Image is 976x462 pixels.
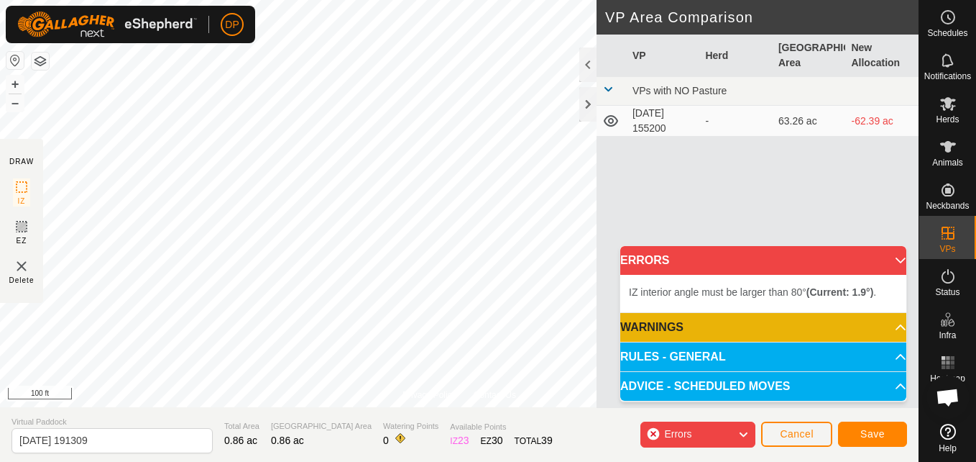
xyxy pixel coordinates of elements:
[930,374,965,383] span: Heatmap
[450,421,552,433] span: Available Points
[18,196,26,207] span: IZ
[620,313,906,342] p-accordion-header: WARNINGS
[705,114,767,129] div: -
[620,372,906,401] p-accordion-header: ADVICE - SCHEDULED MOVES
[620,275,906,312] p-accordion-content: ERRORS
[620,343,906,371] p-accordion-header: RULES - GENERAL
[761,422,832,447] button: Cancel
[32,53,49,70] button: Map Layers
[541,435,553,446] span: 39
[225,17,239,32] span: DP
[474,389,516,402] a: Contact Us
[620,351,726,363] span: RULES - GENERAL
[939,444,957,453] span: Help
[780,428,814,440] span: Cancel
[224,420,259,432] span: Total Area
[926,201,969,210] span: Neckbands
[939,331,956,340] span: Infra
[926,376,970,419] a: Open chat
[458,435,469,446] span: 23
[860,428,885,440] span: Save
[629,286,876,298] span: IZ interior angle must be larger than 80° .
[450,433,469,448] div: IZ
[939,245,955,253] span: VPs
[620,255,669,266] span: ERRORS
[17,235,27,246] span: EZ
[924,72,971,81] span: Notifications
[6,76,24,93] button: +
[481,433,503,448] div: EZ
[17,12,197,37] img: Gallagher Logo
[605,9,919,26] h2: VP Area Comparison
[6,94,24,112] button: –
[627,106,700,137] td: [DATE] 155200
[515,433,553,448] div: TOTAL
[492,435,503,446] span: 30
[936,115,959,124] span: Herds
[224,435,257,446] span: 0.86 ac
[9,275,34,286] span: Delete
[838,422,907,447] button: Save
[620,322,683,333] span: WARNINGS
[919,418,976,458] a: Help
[935,288,959,296] span: Status
[845,106,919,137] td: -62.39 ac
[402,389,456,402] a: Privacy Policy
[845,35,919,77] th: New Allocation
[664,428,691,440] span: Errors
[13,258,30,275] img: VP
[773,35,846,77] th: [GEOGRAPHIC_DATA] Area
[6,52,24,69] button: Reset Map
[271,435,304,446] span: 0.86 ac
[806,286,874,298] b: (Current: 1.9°)
[383,435,389,446] span: 0
[620,246,906,275] p-accordion-header: ERRORS
[932,158,963,167] span: Animals
[9,156,34,167] div: DRAW
[620,381,790,392] span: ADVICE - SCHEDULED MOVES
[271,420,372,432] span: [GEOGRAPHIC_DATA] Area
[11,416,213,428] span: Virtual Paddock
[627,35,700,77] th: VP
[632,85,727,96] span: VPs with NO Pasture
[927,29,967,37] span: Schedules
[383,420,438,432] span: Watering Points
[773,106,846,137] td: 63.26 ac
[699,35,773,77] th: Herd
